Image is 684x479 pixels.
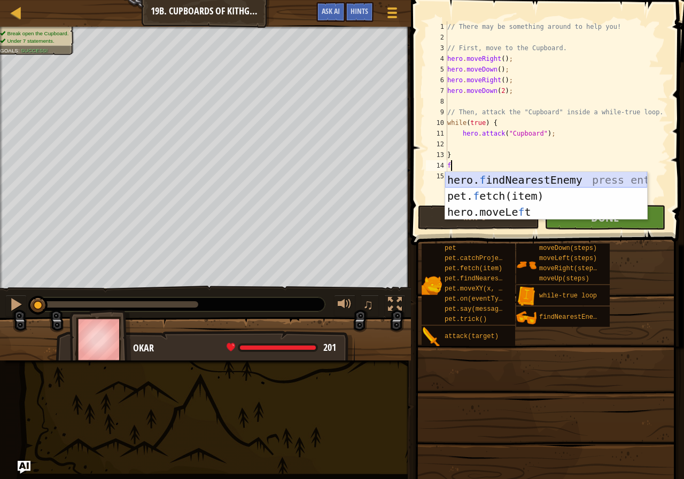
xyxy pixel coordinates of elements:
[21,48,48,53] span: Success!
[133,341,344,355] div: Okar
[539,313,609,321] span: findNearestEnemy()
[516,255,537,275] img: portrait.png
[363,296,374,312] span: ♫
[323,341,336,354] span: 201
[426,21,447,32] div: 1
[539,265,601,272] span: moveRight(steps)
[539,255,597,262] span: moveLeft(steps)
[445,316,487,323] span: pet.trick()
[539,245,597,252] span: moveDown(steps)
[445,265,502,272] span: pet.fetch(item)
[516,286,537,307] img: portrait.png
[322,6,340,16] span: Ask AI
[426,117,447,128] div: 10
[5,295,27,317] button: Ctrl + P: Pause
[426,32,447,43] div: 2
[445,255,545,262] span: pet.catchProjectile(arrow)
[539,292,597,300] span: while-true loop
[69,310,131,369] img: thang_avatar_frame.png
[426,64,447,75] div: 5
[426,150,447,160] div: 13
[422,327,442,347] img: portrait.png
[445,295,545,303] span: pet.on(eventType, handler)
[361,295,379,317] button: ♫
[516,308,537,328] img: portrait.png
[426,75,447,85] div: 6
[351,6,368,16] span: Hints
[18,461,30,474] button: Ask AI
[591,208,619,225] span: Done
[227,343,336,352] div: health: 201 / 201
[426,43,447,53] div: 3
[426,128,447,139] div: 11
[422,275,442,295] img: portrait.png
[7,38,54,44] span: Under 7 statements.
[426,139,447,150] div: 12
[334,295,355,317] button: Adjust volume
[379,2,406,27] button: Show game menu
[426,85,447,96] div: 7
[445,275,548,282] span: pet.findNearestByType(type)
[426,107,447,117] div: 9
[316,2,345,22] button: Ask AI
[426,96,447,107] div: 8
[7,30,68,36] span: Break open the Cupboard.
[445,333,499,340] span: attack(target)
[426,53,447,64] div: 4
[426,171,447,182] div: 15
[18,48,21,53] span: :
[384,295,406,317] button: Toggle fullscreen
[445,245,456,252] span: pet
[539,275,589,282] span: moveUp(steps)
[426,160,447,171] div: 14
[445,305,506,313] span: pet.say(message)
[445,285,506,293] span: pet.moveXY(x, y)
[418,205,539,230] button: Run ⇧↵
